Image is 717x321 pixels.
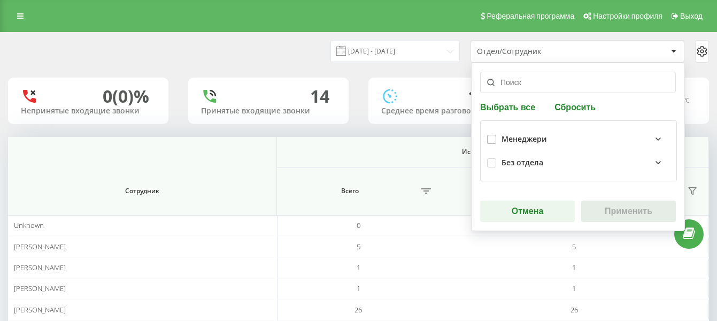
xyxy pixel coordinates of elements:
div: 14 [310,86,329,106]
button: Применить [581,201,676,222]
div: Среднее время разговора [381,106,516,116]
span: Сотрудник [26,187,258,195]
span: Настройки профиля [593,12,662,20]
span: [PERSON_NAME] [14,263,66,272]
button: Сбросить [551,102,599,112]
span: [PERSON_NAME] [14,284,66,293]
span: 1 [572,263,576,272]
span: 5 [572,242,576,251]
div: Принятые входящие звонки [201,106,336,116]
div: Менеджери [502,135,547,144]
button: Отмена [480,201,575,222]
span: 1 [357,284,360,293]
div: Без отдела [502,158,543,167]
span: c [685,94,690,105]
span: Реферальная программа [487,12,574,20]
span: Выход [680,12,703,20]
div: Непринятые входящие звонки [21,106,156,116]
span: 26 [354,305,362,315]
span: 0 [357,220,360,230]
span: Unknown [14,220,44,230]
span: Длительность разговора > Х сек. [448,187,680,195]
div: 0 (0)% [103,86,149,106]
span: 5 [357,242,360,251]
div: Отдел/Сотрудник [477,47,605,56]
button: Выбрать все [480,102,538,112]
span: [PERSON_NAME] [14,242,66,251]
span: [PERSON_NAME] [14,305,66,315]
span: 1 [572,284,576,293]
span: Исходящие звонки [303,148,682,156]
span: 1 [357,263,360,272]
span: 26 [570,305,578,315]
span: 1 [468,85,486,108]
span: Всего [282,187,418,195]
input: Поиск [480,72,676,93]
